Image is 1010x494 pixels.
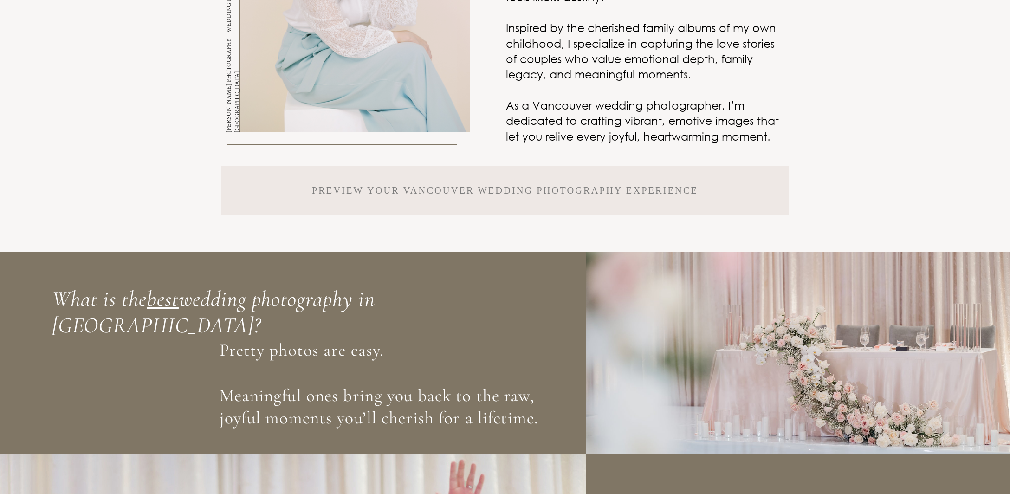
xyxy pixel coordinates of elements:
[52,286,375,339] span: What is the wedding photography in [GEOGRAPHIC_DATA]?
[220,339,384,361] span: Pretty photos are easy.
[506,20,782,82] p: Inspired by the cherished family albums of my own childhood, I specialize in capturing the love s...
[506,97,782,144] p: As a Vancouver wedding photographer, I’m dedicated to crafting vibrant, emotive images that let y...
[221,166,789,214] a: Preview your Vancouver Wedding PHOTOGRAPHY experience
[147,286,179,312] u: best
[220,385,538,429] span: Meaningful ones bring you back to the raw, joyful moments you’ll cherish for a lifetime.
[312,186,698,195] p: Preview your Vancouver Wedding PHOTOGRAPHY experience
